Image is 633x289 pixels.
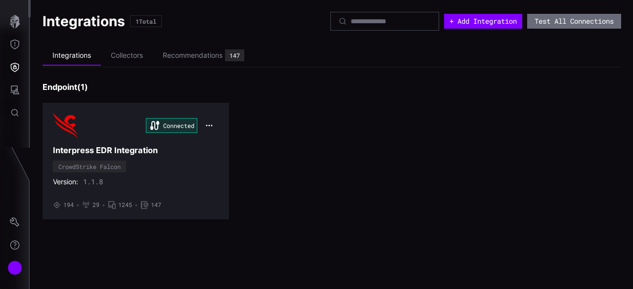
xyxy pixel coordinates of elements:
[53,113,78,138] img: CrowdStrike Falcon
[151,201,161,209] span: 147
[43,46,101,66] li: Integrations
[83,177,103,186] span: 1.1.8
[53,145,219,156] h3: Interpress EDR Integration
[136,18,156,24] div: 1 Total
[92,201,99,209] span: 29
[63,201,74,209] span: 194
[43,82,621,92] h3: Endpoint ( 1 )
[118,201,132,209] span: 1245
[58,164,121,169] div: CrowdStrike Falcon
[43,12,125,30] h1: Integrations
[444,14,522,29] button: + Add Integration
[102,201,105,209] span: •
[146,118,197,133] div: Connected
[101,46,153,65] li: Collectors
[163,51,223,60] div: Recommendations
[229,52,240,58] div: 147
[53,177,78,186] span: Version:
[135,201,138,209] span: •
[76,201,80,209] span: •
[527,14,621,29] button: Test All Connections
